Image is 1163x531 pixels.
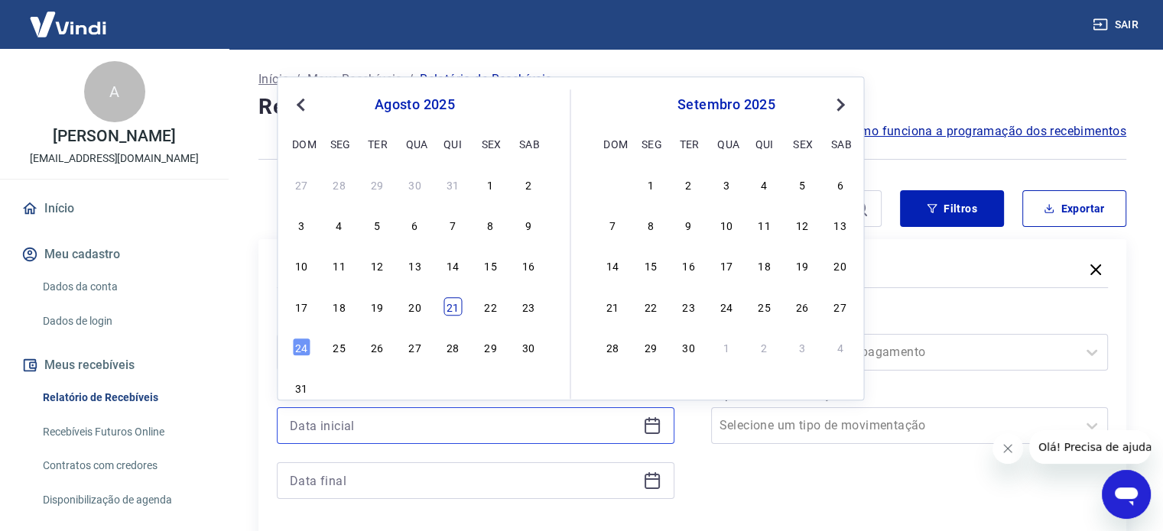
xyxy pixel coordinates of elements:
[405,297,424,316] div: Choose quarta-feira, 20 de agosto de 2025
[9,11,128,23] span: Olá! Precisa de ajuda?
[290,173,539,399] div: month 2025-08
[291,96,310,114] button: Previous Month
[481,134,499,153] div: sex
[443,215,462,234] div: Choose quinta-feira, 7 de agosto de 2025
[330,257,349,275] div: Choose segunda-feira, 11 de agosto de 2025
[53,128,175,144] p: [PERSON_NAME]
[900,190,1004,227] button: Filtros
[1022,190,1126,227] button: Exportar
[405,338,424,356] div: Choose quarta-feira, 27 de agosto de 2025
[603,175,622,193] div: Choose domingo, 31 de agosto de 2025
[258,70,289,89] a: Início
[405,134,424,153] div: qua
[603,134,622,153] div: dom
[831,215,850,234] div: Choose sábado, 13 de setembro de 2025
[519,297,538,316] div: Choose sábado, 23 de agosto de 2025
[755,257,774,275] div: Choose quinta-feira, 18 de setembro de 2025
[793,338,811,356] div: Choose sexta-feira, 3 de outubro de 2025
[811,122,1126,141] a: Saiba como funciona a programação dos recebimentos
[368,338,386,356] div: Choose terça-feira, 26 de agosto de 2025
[405,379,424,397] div: Choose quarta-feira, 3 de setembro de 2025
[602,96,852,114] div: setembro 2025
[793,297,811,316] div: Choose sexta-feira, 26 de setembro de 2025
[292,175,310,193] div: Choose domingo, 27 de julho de 2025
[642,134,660,153] div: seg
[679,134,697,153] div: ter
[330,134,349,153] div: seg
[717,297,736,316] div: Choose quarta-feira, 24 de setembro de 2025
[755,297,774,316] div: Choose quinta-feira, 25 de setembro de 2025
[292,338,310,356] div: Choose domingo, 24 de agosto de 2025
[405,215,424,234] div: Choose quarta-feira, 6 de agosto de 2025
[1090,11,1145,39] button: Sair
[717,338,736,356] div: Choose quarta-feira, 1 de outubro de 2025
[603,257,622,275] div: Choose domingo, 14 de setembro de 2025
[368,215,386,234] div: Choose terça-feira, 5 de agosto de 2025
[519,379,538,397] div: Choose sábado, 6 de setembro de 2025
[831,96,850,114] button: Next Month
[714,312,1106,331] label: Forma de Pagamento
[443,338,462,356] div: Choose quinta-feira, 28 de agosto de 2025
[481,215,499,234] div: Choose sexta-feira, 8 de agosto de 2025
[717,215,736,234] div: Choose quarta-feira, 10 de setembro de 2025
[831,338,850,356] div: Choose sábado, 4 de outubro de 2025
[793,257,811,275] div: Choose sexta-feira, 19 de setembro de 2025
[37,484,210,516] a: Disponibilização de agenda
[602,173,852,358] div: month 2025-09
[603,215,622,234] div: Choose domingo, 7 de setembro de 2025
[37,382,210,413] a: Relatório de Recebíveis
[290,469,637,492] input: Data final
[714,386,1106,404] label: Tipo de Movimentação
[717,257,736,275] div: Choose quarta-feira, 17 de setembro de 2025
[292,215,310,234] div: Choose domingo, 3 de agosto de 2025
[330,175,349,193] div: Choose segunda-feira, 28 de julho de 2025
[755,134,774,153] div: qui
[755,338,774,356] div: Choose quinta-feira, 2 de outubro de 2025
[679,257,697,275] div: Choose terça-feira, 16 de setembro de 2025
[831,175,850,193] div: Choose sábado, 6 de setembro de 2025
[307,70,402,89] a: Meus Recebíveis
[642,175,660,193] div: Choose segunda-feira, 1 de setembro de 2025
[292,257,310,275] div: Choose domingo, 10 de agosto de 2025
[292,134,310,153] div: dom
[519,175,538,193] div: Choose sábado, 2 de agosto de 2025
[992,433,1023,464] iframe: Fechar mensagem
[481,379,499,397] div: Choose sexta-feira, 5 de setembro de 2025
[368,175,386,193] div: Choose terça-feira, 29 de julho de 2025
[717,134,736,153] div: qua
[603,297,622,316] div: Choose domingo, 21 de setembro de 2025
[18,192,210,225] a: Início
[295,70,300,89] p: /
[368,257,386,275] div: Choose terça-feira, 12 de agosto de 2025
[290,414,637,437] input: Data inicial
[603,338,622,356] div: Choose domingo, 28 de setembro de 2025
[37,271,210,303] a: Dados da conta
[793,134,811,153] div: sex
[330,379,349,397] div: Choose segunda-feira, 1 de setembro de 2025
[793,175,811,193] div: Choose sexta-feira, 5 de setembro de 2025
[642,257,660,275] div: Choose segunda-feira, 15 de setembro de 2025
[519,215,538,234] div: Choose sábado, 9 de agosto de 2025
[405,175,424,193] div: Choose quarta-feira, 30 de julho de 2025
[18,1,118,47] img: Vindi
[330,338,349,356] div: Choose segunda-feira, 25 de agosto de 2025
[679,215,697,234] div: Choose terça-feira, 9 de setembro de 2025
[443,175,462,193] div: Choose quinta-feira, 31 de julho de 2025
[368,134,386,153] div: ter
[37,306,210,337] a: Dados de login
[679,297,697,316] div: Choose terça-feira, 23 de setembro de 2025
[443,297,462,316] div: Choose quinta-feira, 21 de agosto de 2025
[37,450,210,481] a: Contratos com credores
[755,215,774,234] div: Choose quinta-feira, 11 de setembro de 2025
[18,238,210,271] button: Meu cadastro
[30,151,199,167] p: [EMAIL_ADDRESS][DOMAIN_NAME]
[405,257,424,275] div: Choose quarta-feira, 13 de agosto de 2025
[755,175,774,193] div: Choose quinta-feira, 4 de setembro de 2025
[642,215,660,234] div: Choose segunda-feira, 8 de setembro de 2025
[18,348,210,382] button: Meus recebíveis
[368,297,386,316] div: Choose terça-feira, 19 de agosto de 2025
[258,92,1126,122] h4: Relatório de Recebíveis
[443,134,462,153] div: qui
